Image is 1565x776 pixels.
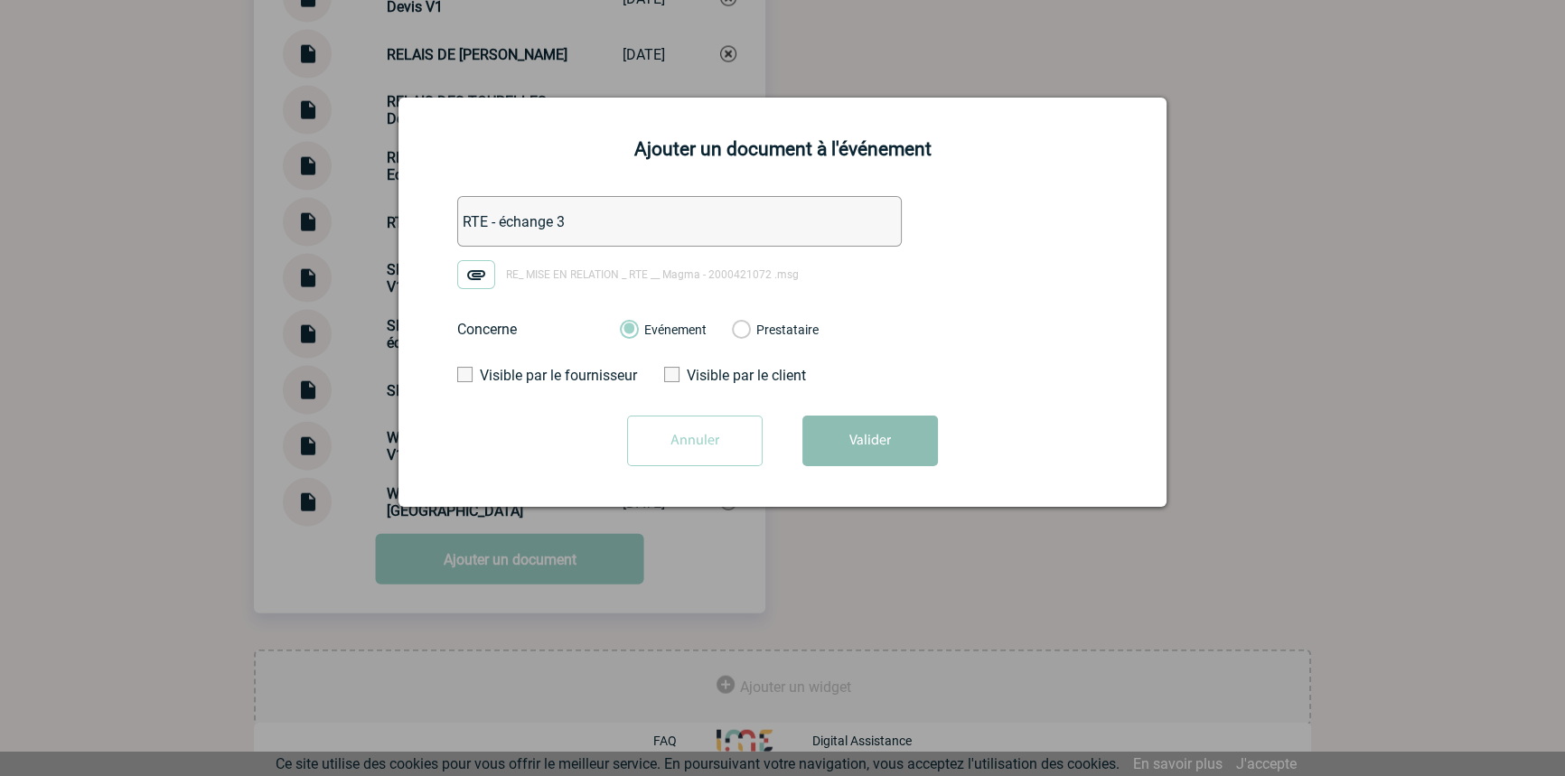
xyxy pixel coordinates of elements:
[457,321,602,338] label: Concerne
[506,268,799,281] span: RE_ MISE EN RELATION _ RTE __ Magma - 2000421072 .msg
[620,323,637,339] label: Evénement
[627,416,763,466] input: Annuler
[457,367,624,384] label: Visible par le fournisseur
[802,416,938,466] button: Valider
[664,367,831,384] label: Visible par le client
[457,196,902,247] input: Désignation
[421,138,1144,160] h2: Ajouter un document à l'événement
[732,323,749,339] label: Prestataire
